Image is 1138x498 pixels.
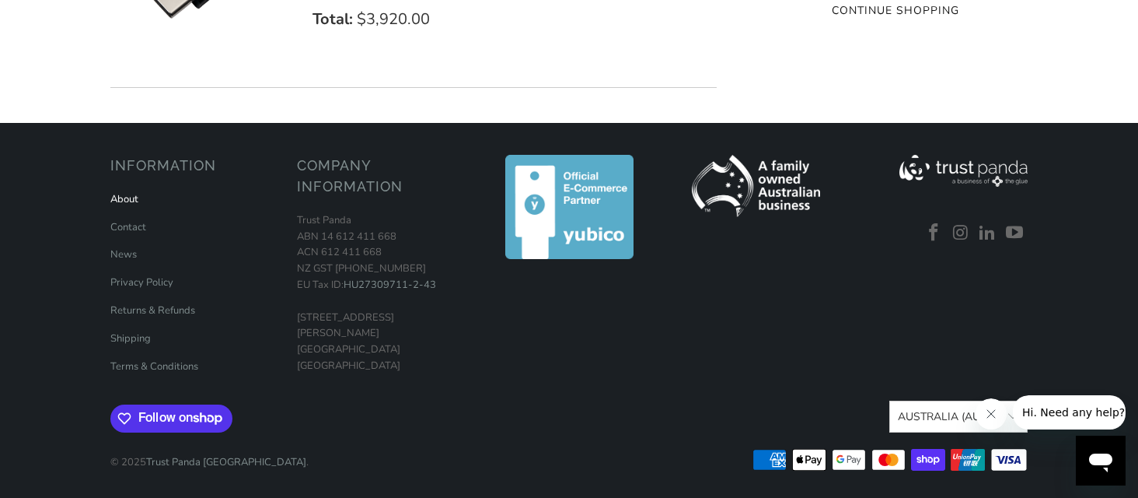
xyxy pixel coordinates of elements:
[146,455,306,469] a: Trust Panda [GEOGRAPHIC_DATA]
[110,275,173,289] a: Privacy Policy
[889,401,1028,433] button: Australia (AUD $)
[1076,436,1126,486] iframe: Button to launch messaging window
[110,192,138,206] a: About
[357,9,430,30] span: $3,920.00
[1003,223,1026,244] a: Trust Panda Australia on YouTube
[110,359,198,373] a: Terms & Conditions
[976,398,1007,430] iframe: Close message
[297,212,468,374] p: Trust Panda ABN 14 612 411 668 ACN 612 411 668 NZ GST [PHONE_NUMBER] EU Tax ID: [STREET_ADDRESS][...
[110,439,309,471] p: © 2025 .
[763,2,1028,19] a: Continue Shopping
[110,303,195,317] a: Returns & Refunds
[110,331,151,345] a: Shipping
[1013,395,1126,430] iframe: Message from company
[344,278,436,292] a: HU27309711-2-43
[312,9,353,30] strong: Total:
[110,247,137,261] a: News
[110,220,146,234] a: Contact
[949,223,972,244] a: Trust Panda Australia on Instagram
[976,223,1000,244] a: Trust Panda Australia on LinkedIn
[922,223,945,244] a: Trust Panda Australia on Facebook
